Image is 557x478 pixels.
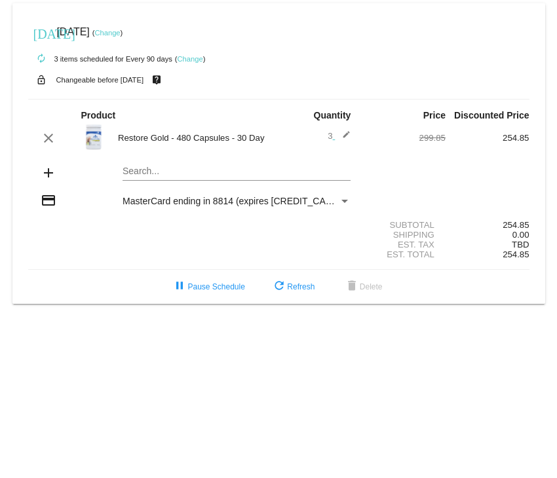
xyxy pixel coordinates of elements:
[123,166,351,177] input: Search...
[177,55,202,63] a: Change
[111,133,278,143] div: Restore Gold - 480 Capsules - 30 Day
[423,110,446,120] strong: Price
[33,25,49,41] mat-icon: [DATE]
[362,230,446,240] div: Shipping
[334,275,393,299] button: Delete
[362,220,446,230] div: Subtotal
[41,165,56,181] mat-icon: add
[123,196,351,206] mat-select: Payment Method
[512,230,529,240] span: 0.00
[41,193,56,208] mat-icon: credit_card
[28,55,172,63] small: 3 items scheduled for Every 90 days
[314,110,351,120] strong: Quantity
[94,29,120,37] a: Change
[454,110,529,120] strong: Discounted Price
[362,249,446,259] div: Est. Total
[446,220,529,230] div: 254.85
[446,133,529,143] div: 254.85
[161,275,255,299] button: Pause Schedule
[41,130,56,146] mat-icon: clear
[362,133,446,143] div: 299.85
[33,71,49,88] mat-icon: lock_open
[56,26,89,37] span: [DATE]
[149,71,164,88] mat-icon: live_help
[344,279,360,295] mat-icon: delete
[335,130,351,146] mat-icon: edit
[271,282,315,291] span: Refresh
[56,76,144,84] small: Changeable before [DATE]
[362,240,446,249] div: Est. Tax
[512,240,529,249] span: TBD
[328,131,351,141] span: 3
[271,279,287,295] mat-icon: refresh
[33,51,49,67] mat-icon: autorenew
[172,282,244,291] span: Pause Schedule
[81,124,107,150] img: Restore-Gold.jpg
[172,279,187,295] mat-icon: pause
[503,249,529,259] span: 254.85
[92,29,123,37] small: ( )
[175,55,206,63] small: ( )
[261,275,325,299] button: Refresh
[123,196,373,206] span: MasterCard ending in 8814 (expires [CREDIT_CARD_DATA])
[344,282,383,291] span: Delete
[81,110,115,120] strong: Product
